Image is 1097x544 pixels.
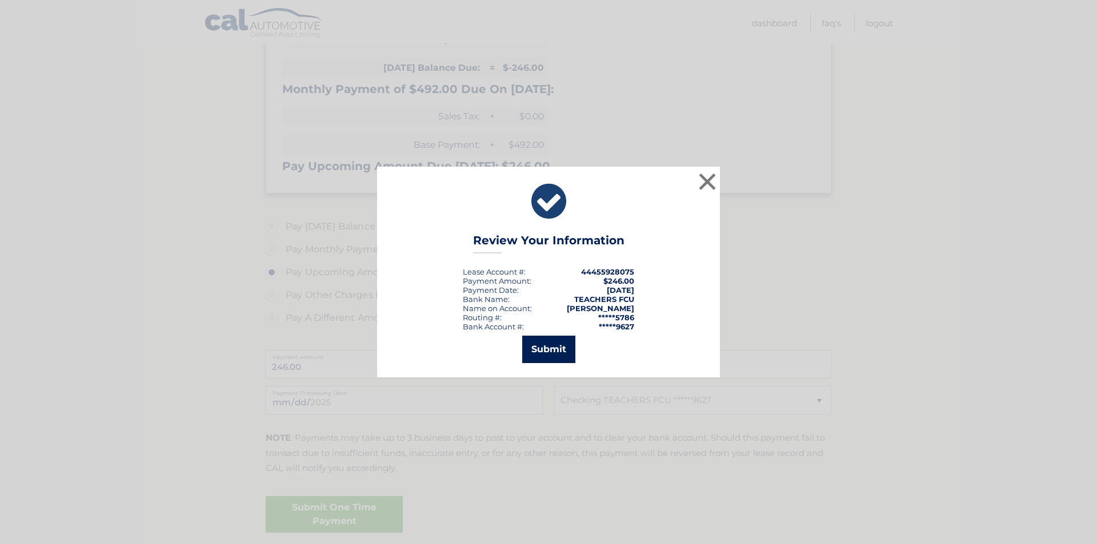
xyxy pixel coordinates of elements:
div: Name on Account: [463,304,532,313]
strong: 44455928075 [581,267,634,276]
div: Bank Account #: [463,322,524,331]
span: $246.00 [603,276,634,285]
button: Submit [522,336,575,363]
h3: Review Your Information [473,233,624,253]
strong: [PERSON_NAME] [567,304,634,313]
div: Bank Name: [463,295,510,304]
div: Lease Account #: [463,267,526,276]
div: Routing #: [463,313,502,322]
span: Payment Date [463,285,517,295]
div: : [463,285,519,295]
strong: TEACHERS FCU [574,295,634,304]
div: Payment Amount: [463,276,531,285]
button: × [696,170,719,193]
span: [DATE] [607,285,634,295]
